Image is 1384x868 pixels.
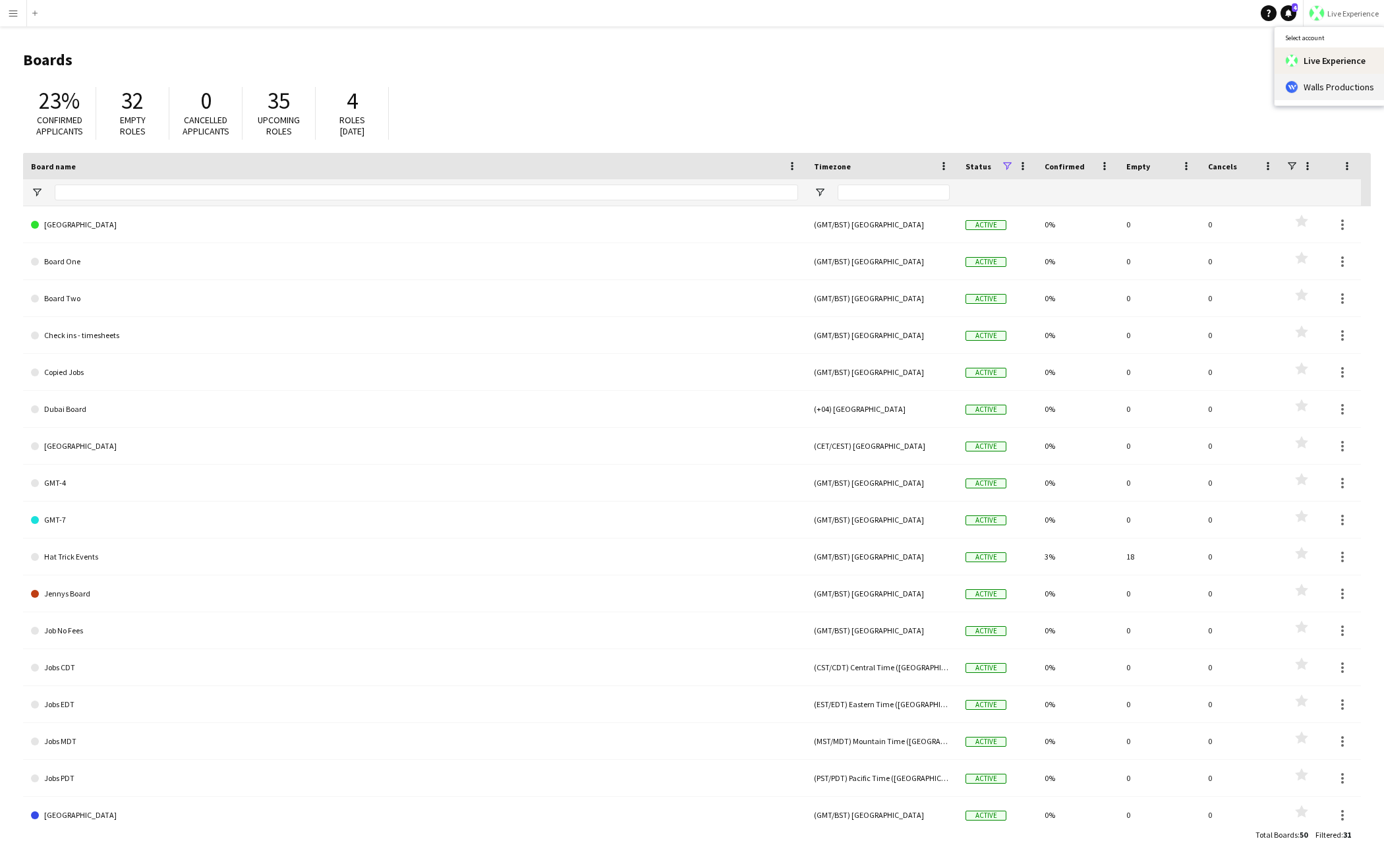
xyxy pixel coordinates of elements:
[1037,280,1118,316] div: 0%
[31,502,798,538] a: GMT-7
[1200,354,1282,390] div: 0
[23,50,1294,70] h1: Boards
[1208,161,1237,171] span: Cancels
[806,649,958,685] div: (CST/CDT) Central Time ([GEOGRAPHIC_DATA] & [GEOGRAPHIC_DATA])
[1118,354,1200,390] div: 0
[1037,797,1118,833] div: 0%
[806,686,958,722] div: (EST/EDT) Eastern Time ([GEOGRAPHIC_DATA] & [GEOGRAPHIC_DATA])
[1200,797,1282,833] div: 0
[966,368,1006,378] span: Active
[31,280,798,317] a: Board Two
[806,206,958,243] div: (GMT/BST) [GEOGRAPHIC_DATA]
[1118,206,1200,243] div: 0
[1045,161,1085,171] span: Confirmed
[1037,243,1118,279] div: 0%
[806,391,958,427] div: (+04) [GEOGRAPHIC_DATA]
[36,114,83,137] span: Confirmed applicants
[966,626,1006,636] span: Active
[1304,81,1374,93] span: Walls Productions
[31,206,798,243] a: [GEOGRAPHIC_DATA]
[1200,206,1282,243] div: 0
[31,575,798,612] a: Jennys Board
[31,391,798,428] a: Dubai Board
[31,686,798,723] a: Jobs EDT
[1037,391,1118,427] div: 0%
[966,737,1006,747] span: Active
[1315,830,1341,840] span: Filtered
[1126,161,1150,171] span: Empty
[1037,575,1118,612] div: 0%
[966,442,1006,451] span: Active
[806,465,958,501] div: (GMT/BST) [GEOGRAPHIC_DATA]
[806,723,958,759] div: (MST/MDT) Mountain Time ([GEOGRAPHIC_DATA] & [GEOGRAPHIC_DATA])
[1200,502,1282,538] div: 0
[806,317,958,353] div: (GMT/BST) [GEOGRAPHIC_DATA]
[1037,502,1118,538] div: 0%
[1118,797,1200,833] div: 0
[966,405,1006,415] span: Active
[31,428,798,465] a: [GEOGRAPHIC_DATA]
[1200,760,1282,796] div: 0
[806,760,958,796] div: (PST/PDT) Pacific Time ([GEOGRAPHIC_DATA] & [GEOGRAPHIC_DATA])
[347,86,358,115] span: 4
[966,663,1006,673] span: Active
[806,612,958,649] div: (GMT/BST) [GEOGRAPHIC_DATA]
[1118,317,1200,353] div: 0
[1200,280,1282,316] div: 0
[31,161,76,171] span: Board name
[1037,686,1118,722] div: 0%
[31,187,43,198] button: Open Filter Menu
[966,331,1006,341] span: Active
[966,700,1006,710] span: Active
[806,538,958,575] div: (GMT/BST) [GEOGRAPHIC_DATA]
[806,797,958,833] div: (GMT/BST) [GEOGRAPHIC_DATA]
[1255,830,1298,840] span: Total Boards
[1285,80,1298,94] img: Logo
[31,317,798,354] a: Check ins - timesheets
[31,465,798,502] a: GMT-4
[1118,465,1200,501] div: 0
[1118,649,1200,685] div: 0
[1200,465,1282,501] div: 0
[1118,538,1200,575] div: 18
[1200,723,1282,759] div: 0
[31,649,798,686] a: Jobs CDT
[1200,243,1282,279] div: 0
[1343,830,1351,840] span: 31
[1285,54,1298,67] img: Logo
[1118,612,1200,649] div: 0
[814,161,851,171] span: Timezone
[966,774,1006,784] span: Active
[1315,822,1351,848] div: :
[1200,612,1282,649] div: 0
[806,354,958,390] div: (GMT/BST) [GEOGRAPHIC_DATA]
[806,280,958,316] div: (GMT/BST) [GEOGRAPHIC_DATA]
[31,612,798,649] a: Job No Fees
[1200,428,1282,464] div: 0
[258,114,300,137] span: Upcoming roles
[31,538,798,575] a: Hat Trick Events
[200,86,212,115] span: 0
[966,161,991,171] span: Status
[1118,391,1200,427] div: 0
[1037,465,1118,501] div: 0%
[1037,206,1118,243] div: 0%
[966,515,1006,525] span: Active
[1118,575,1200,612] div: 0
[31,243,798,280] a: Board One
[1037,354,1118,390] div: 0%
[1037,649,1118,685] div: 0%
[966,552,1006,562] span: Active
[806,575,958,612] div: (GMT/BST) [GEOGRAPHIC_DATA]
[31,723,798,760] a: Jobs MDT
[39,86,80,115] span: 23%
[1200,317,1282,353] div: 0
[1281,5,1296,21] a: 4
[1255,822,1308,848] div: :
[966,220,1006,230] span: Active
[1037,538,1118,575] div: 3%
[1200,686,1282,722] div: 0
[31,797,798,834] a: [GEOGRAPHIC_DATA]
[121,86,144,115] span: 32
[1200,538,1282,575] div: 0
